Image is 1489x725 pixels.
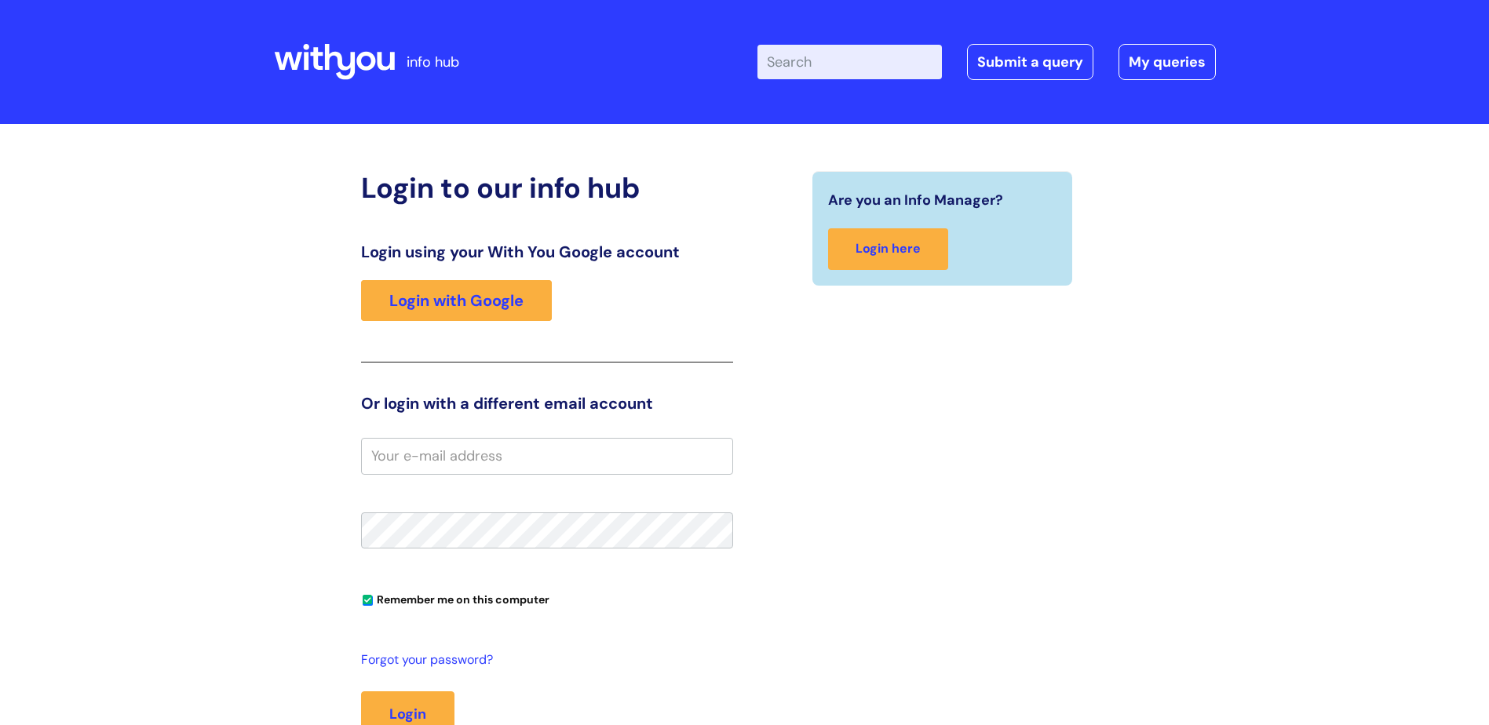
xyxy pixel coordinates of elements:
input: Remember me on this computer [363,596,373,606]
a: Forgot your password? [361,649,725,672]
a: Login here [828,228,948,270]
input: Search [757,45,942,79]
a: Login with Google [361,280,552,321]
label: Remember me on this computer [361,589,549,607]
h3: Login using your With You Google account [361,242,733,261]
a: Submit a query [967,44,1093,80]
input: Your e-mail address [361,438,733,474]
h3: Or login with a different email account [361,394,733,413]
a: My queries [1119,44,1216,80]
div: You can uncheck this option if you're logging in from a shared device [361,586,733,611]
span: Are you an Info Manager? [828,188,1003,213]
h2: Login to our info hub [361,171,733,205]
p: info hub [407,49,459,75]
